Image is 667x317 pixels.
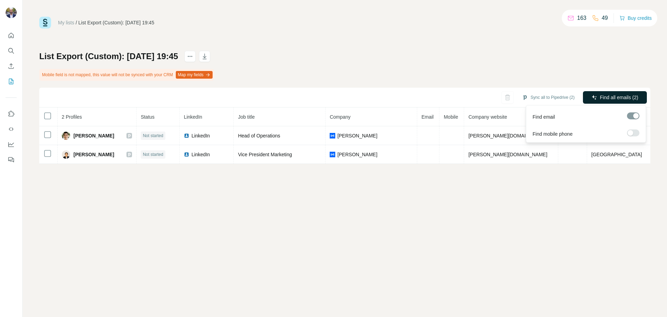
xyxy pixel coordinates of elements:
img: Avatar [62,150,70,159]
span: Vice President Marketing [238,152,292,157]
span: [PERSON_NAME][DOMAIN_NAME] [468,152,547,157]
p: 49 [602,14,608,22]
li: / [76,19,77,26]
img: Avatar [6,7,17,18]
span: Not started [143,133,163,139]
span: [PERSON_NAME] [74,151,114,158]
button: Map my fields [176,71,213,79]
img: LinkedIn logo [184,152,189,157]
button: Use Surfe API [6,123,17,135]
span: Mobile [444,114,458,120]
span: Find email [533,113,555,120]
span: [GEOGRAPHIC_DATA] [591,152,642,157]
button: My lists [6,75,17,88]
button: actions [184,51,196,62]
div: Mobile field is not mapped, this value will not be synced with your CRM [39,69,214,81]
a: My lists [58,20,74,25]
span: Not started [143,151,163,158]
button: Buy credits [619,13,652,23]
img: Surfe Logo [39,17,51,29]
button: Quick start [6,29,17,42]
img: company-logo [330,152,335,157]
span: LinkedIn [191,132,210,139]
span: [PERSON_NAME] [337,151,377,158]
button: Use Surfe on LinkedIn [6,108,17,120]
span: Email [421,114,434,120]
span: Company [330,114,351,120]
img: LinkedIn logo [184,133,189,138]
span: Find all emails (2) [600,94,638,101]
img: company-logo [330,133,335,138]
button: Dashboard [6,138,17,151]
h1: List Export (Custom): [DATE] 19:45 [39,51,178,62]
span: [PERSON_NAME] [337,132,377,139]
span: Find mobile phone [533,130,573,137]
span: [PERSON_NAME] [74,132,114,139]
img: Avatar [62,132,70,140]
button: Find all emails (2) [583,91,647,104]
button: Enrich CSV [6,60,17,72]
span: [PERSON_NAME][DOMAIN_NAME] [468,133,547,138]
span: LinkedIn [184,114,202,120]
span: Job title [238,114,255,120]
span: 2 Profiles [62,114,82,120]
p: 163 [577,14,586,22]
button: Search [6,45,17,57]
div: List Export (Custom): [DATE] 19:45 [79,19,154,26]
span: Status [141,114,155,120]
span: Company website [468,114,507,120]
button: Sync all to Pipedrive (2) [517,92,579,103]
span: LinkedIn [191,151,210,158]
span: Head of Operations [238,133,280,138]
button: Feedback [6,153,17,166]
